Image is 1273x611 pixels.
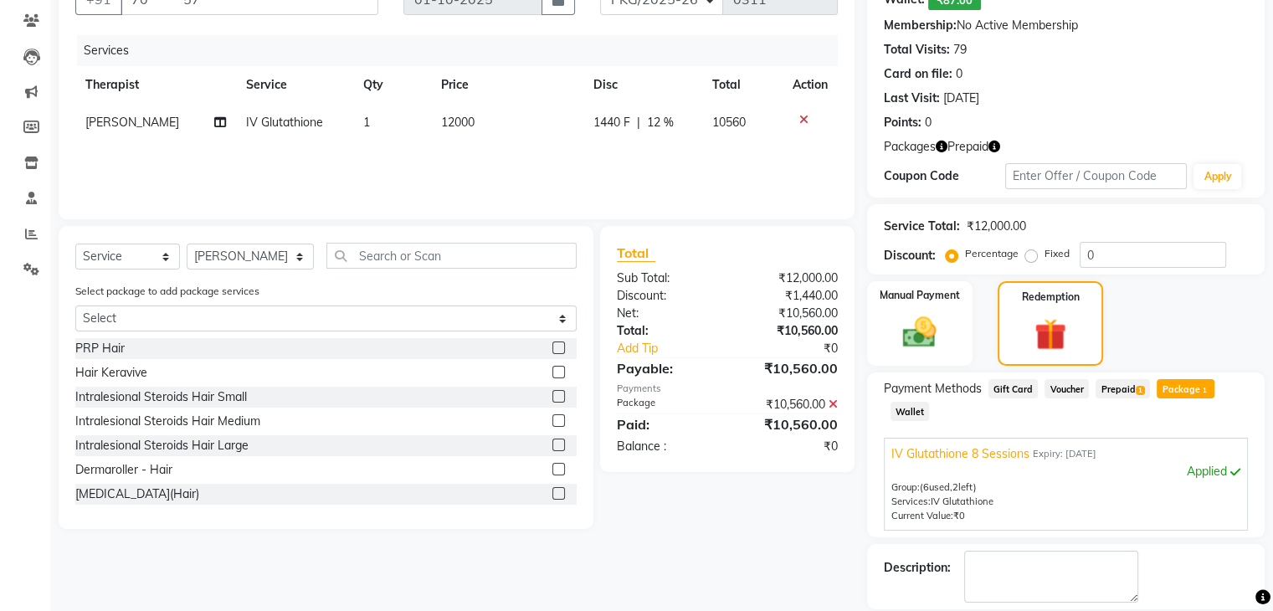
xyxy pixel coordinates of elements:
label: Fixed [1045,246,1070,261]
div: Total Visits: [884,41,950,59]
span: (6 [920,481,929,493]
button: Apply [1193,164,1241,189]
div: ₹12,000.00 [967,218,1026,235]
div: ₹10,560.00 [727,396,850,413]
div: Total: [604,322,727,340]
div: Discount: [884,247,936,264]
span: Current Value: [891,510,953,521]
span: | [637,114,640,131]
div: Description: [884,559,951,577]
div: PRP Hair [75,340,125,357]
div: Service Total: [884,218,960,235]
div: ₹12,000.00 [727,270,850,287]
th: Price [431,66,583,104]
span: Package [1157,379,1214,398]
div: Package [604,396,727,413]
span: IV Glutathione [931,495,993,507]
label: Manual Payment [880,288,960,303]
div: Dermaroller - Hair [75,461,172,479]
div: 0 [925,114,932,131]
span: 1 [363,115,370,130]
div: [DATE] [943,90,979,107]
span: 2 [952,481,958,493]
input: Enter Offer / Coupon Code [1005,163,1188,189]
div: ₹10,560.00 [727,305,850,322]
span: [PERSON_NAME] [85,115,179,130]
span: Voucher [1045,379,1089,398]
div: ₹0 [747,340,850,357]
div: Services [77,35,850,66]
div: Paid: [604,414,727,434]
div: Discount: [604,287,727,305]
span: 1 [1200,386,1209,396]
th: Therapist [75,66,236,104]
div: Points: [884,114,921,131]
div: 0 [956,65,962,83]
span: Prepaid [1096,379,1150,398]
span: Gift Card [988,379,1039,398]
div: Intralesional Steroids Hair Large [75,437,249,454]
span: Payment Methods [884,380,982,398]
a: Add Tip [604,340,747,357]
span: used, left) [920,481,977,493]
span: Packages [884,138,936,156]
div: Coupon Code [884,167,1005,185]
label: Percentage [965,246,1019,261]
th: Service [236,66,353,104]
span: 1 [1136,386,1145,396]
th: Total [702,66,782,104]
div: Applied [891,463,1240,480]
img: _cash.svg [892,313,947,352]
span: 12 % [647,114,674,131]
div: ₹10,560.00 [727,414,850,434]
div: Intralesional Steroids Hair Small [75,388,247,406]
img: _gift.svg [1024,315,1076,354]
span: Prepaid [947,138,988,156]
span: IV Glutathione [246,115,323,130]
span: Total [617,244,655,262]
span: Services: [891,495,931,507]
div: Payable: [604,358,727,378]
div: [MEDICAL_DATA](Hair) [75,485,199,503]
div: Sub Total: [604,270,727,287]
span: Wallet [891,402,930,421]
th: Disc [583,66,702,104]
span: Expiry: [DATE] [1033,447,1096,461]
span: ₹0 [953,510,965,521]
span: 10560 [712,115,746,130]
div: ₹0 [727,438,850,455]
span: 1440 F [593,114,630,131]
th: Action [783,66,838,104]
div: ₹10,560.00 [727,358,850,378]
div: Membership: [884,17,957,34]
div: Balance : [604,438,727,455]
input: Search or Scan [326,243,577,269]
label: Redemption [1022,290,1080,305]
div: Hair Keravive [75,364,147,382]
div: Net: [604,305,727,322]
div: Card on file: [884,65,952,83]
div: Intralesional Steroids Hair Medium [75,413,260,430]
label: Select package to add package services [75,284,259,299]
div: ₹10,560.00 [727,322,850,340]
span: IV Glutathione 8 Sessions [891,445,1029,463]
div: ₹1,440.00 [727,287,850,305]
div: Payments [617,382,838,396]
span: 12000 [441,115,475,130]
th: Qty [353,66,431,104]
span: Group: [891,481,920,493]
div: 79 [953,41,967,59]
div: Last Visit: [884,90,940,107]
div: No Active Membership [884,17,1248,34]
